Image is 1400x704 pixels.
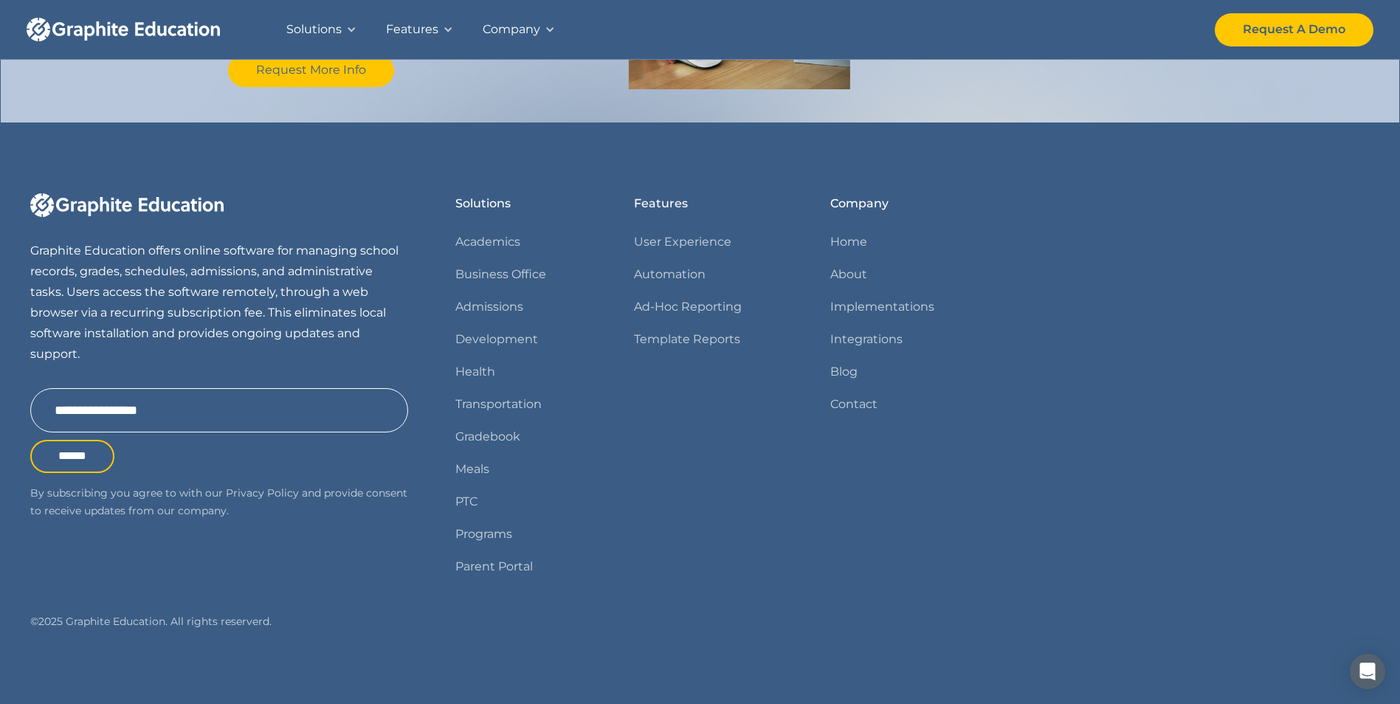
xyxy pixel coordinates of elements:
a: Integrations [830,329,903,350]
a: Programs [455,524,512,545]
div: Open Intercom Messenger [1350,654,1385,689]
a: User Experience [634,232,731,252]
a: Gradebook [455,427,520,447]
a: Parent Portal [455,556,533,577]
a: Automation [634,264,706,285]
a: Home [830,232,867,252]
div: Request A Demo [1243,19,1345,40]
div: Request More Info [256,60,366,80]
p: By subscribing you agree to with our Privacy Policy and provide consent to receive updates from o... [30,484,408,520]
div: Features [634,193,688,214]
div: © 2025 Graphite Education. All rights reserverd. [30,612,408,631]
a: PTC [455,491,477,512]
a: Template Reports [634,329,740,350]
a: Ad-Hoc Reporting [634,297,742,317]
div: Company [830,193,889,214]
a: Admissions [455,297,523,317]
a: Request A Demo [1215,13,1373,46]
p: Graphite Education offers online software for managing school records, grades, schedules, admissi... [30,241,408,365]
a: Academics [455,232,520,252]
a: About [830,264,867,285]
a: Contact [830,394,877,415]
a: Transportation [455,394,542,415]
div: Solutions [286,19,342,40]
div: Company [483,19,540,40]
a: Implementations [830,297,934,317]
a: Development [455,329,538,350]
a: Blog [830,362,858,382]
a: Meals [455,459,489,480]
form: Email Form [30,388,408,473]
div: Features [386,19,438,40]
a: Request More Info [228,54,394,87]
a: Business Office [455,264,546,285]
div: Solutions [455,193,511,214]
a: Health [455,362,495,382]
